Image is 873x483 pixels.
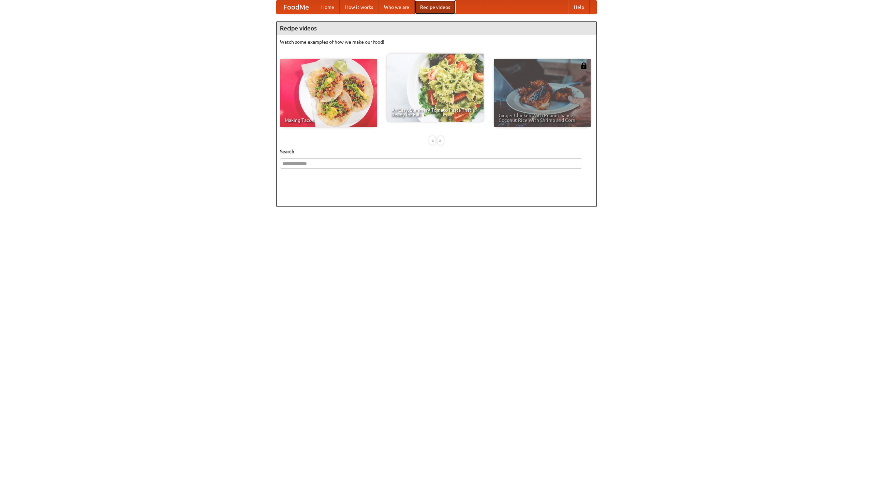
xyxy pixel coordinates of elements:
span: An Easy, Summery Tomato Pasta That's Ready for Fall [391,108,479,117]
img: 483408.png [580,62,587,69]
a: Making Tacos [280,59,377,127]
a: FoodMe [277,0,316,14]
span: Making Tacos [285,118,372,123]
div: » [438,136,444,145]
a: Home [316,0,340,14]
a: Recipe videos [415,0,456,14]
a: An Easy, Summery Tomato Pasta That's Ready for Fall [387,54,484,122]
div: « [429,136,435,145]
p: Watch some examples of how we make our food! [280,39,593,45]
h5: Search [280,148,593,155]
a: Who we are [379,0,415,14]
a: How it works [340,0,379,14]
h4: Recipe videos [277,22,596,35]
a: Help [568,0,590,14]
